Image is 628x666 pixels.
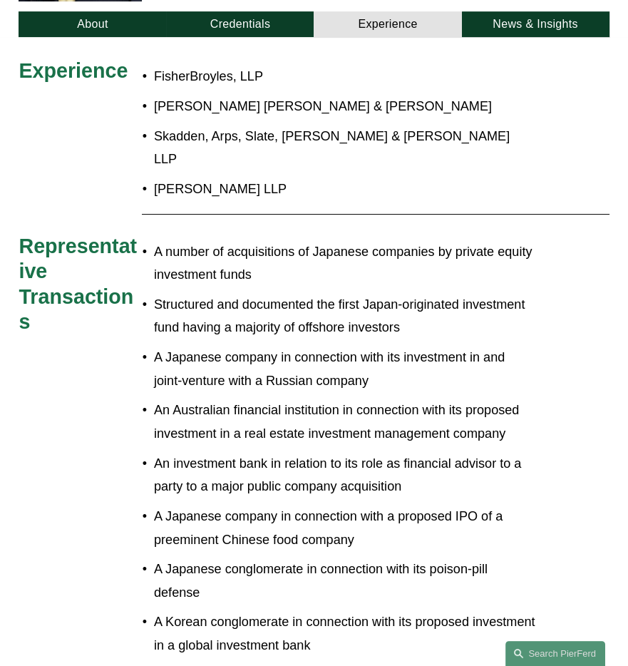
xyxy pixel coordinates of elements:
[19,235,137,334] span: Representative Transactions
[154,95,535,118] p: [PERSON_NAME] [PERSON_NAME] & [PERSON_NAME]
[154,178,535,201] p: [PERSON_NAME] LLP
[166,11,314,37] a: Credentials
[154,293,535,339] p: Structured and documented the first Japan-originated investment fund having a majority of offshor...
[505,641,605,666] a: Search this site
[154,65,535,88] p: FisherBroyles, LLP
[462,11,609,37] a: News & Insights
[154,399,535,445] p: An Australian financial institution in connection with its proposed investment in a real estate i...
[154,452,535,498] p: An investment bank in relation to its role as financial advisor to a party to a major public comp...
[19,59,128,82] span: Experience
[154,610,535,657] p: A Korean conglomerate in connection with its proposed investment in a global investment bank
[154,125,535,171] p: Skadden, Arps, Slate, [PERSON_NAME] & [PERSON_NAME] LLP
[154,240,535,287] p: A number of acquisitions of Japanese companies by private equity investment funds
[154,505,535,551] p: A Japanese company in connection with a proposed IPO of a preeminent Chinese food company
[154,346,535,392] p: A Japanese company in connection with its investment in and joint-venture with a Russian company
[19,11,166,37] a: About
[154,558,535,604] p: A Japanese conglomerate in connection with its poison-pill defense
[314,11,461,37] a: Experience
